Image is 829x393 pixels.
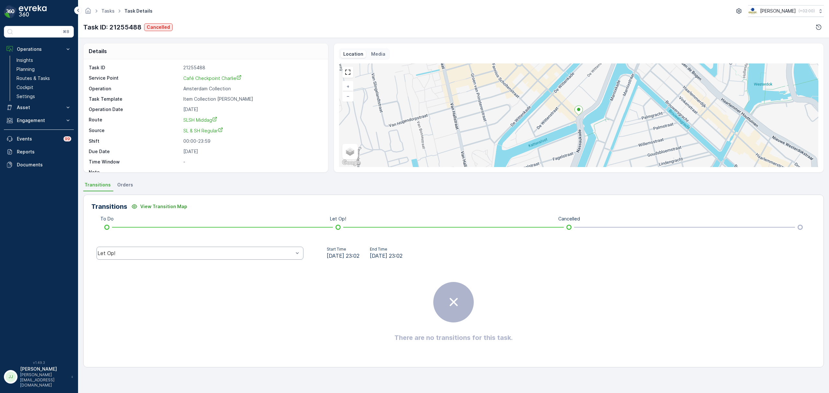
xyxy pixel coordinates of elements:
p: Documents [17,162,71,168]
a: Cockpit [14,83,74,92]
a: Café Checkpoint Charlie [183,75,321,82]
p: Media [371,51,385,57]
a: Settings [14,92,74,101]
p: Insights [17,57,33,63]
p: Task ID: 21255488 [83,22,142,32]
p: Cancelled [147,24,170,30]
p: View Transition Map [140,203,187,210]
p: Task Template [89,96,181,102]
a: Zoom Out [343,91,353,101]
p: [DATE] [183,106,321,113]
a: View Fullscreen [343,67,353,77]
button: JJ[PERSON_NAME][PERSON_NAME][EMAIL_ADDRESS][DOMAIN_NAME] [4,366,74,388]
p: Transitions [91,202,127,211]
span: Café Checkpoint Charlie [183,75,242,81]
p: 99 [65,136,70,141]
a: SLSH Middag [183,117,321,123]
a: Documents [4,158,74,171]
a: Open this area in Google Maps (opens a new window) [341,159,362,167]
p: Operations [17,46,61,52]
span: + [346,84,349,89]
p: Due Date [89,148,181,155]
p: Time Window [89,159,181,165]
span: [DATE] 23:02 [370,252,403,260]
p: 21255488 [183,64,321,71]
a: Routes & Tasks [14,74,74,83]
a: Layers [343,144,357,159]
p: Let Op! [330,216,346,222]
h2: There are no transitions for this task. [394,333,513,342]
button: [PERSON_NAME](+02:00) [748,5,824,17]
button: Operations [4,43,74,56]
p: Events [17,136,60,142]
button: Asset [4,101,74,114]
a: Planning [14,65,74,74]
p: Route [89,117,181,123]
button: View Transition Map [127,201,191,212]
p: Item Collection [PERSON_NAME] [183,96,321,102]
p: Cockpit [17,84,33,91]
p: [DATE] [183,148,321,155]
span: v 1.49.3 [4,361,74,365]
span: [DATE] 23:02 [327,252,359,260]
span: − [346,93,350,99]
p: Service Point [89,75,181,82]
a: Homepage [85,10,92,15]
p: Location [343,51,363,57]
p: Operation Date [89,106,181,113]
p: To Do [100,216,114,222]
div: Let Op! [97,250,293,256]
p: Operation [89,85,181,92]
p: Reports [17,149,71,155]
button: Cancelled [144,23,173,31]
span: Transitions [85,182,111,188]
span: SL & SH Regular [183,128,223,133]
a: Zoom In [343,82,353,91]
p: - [183,169,321,175]
p: Start Time [327,247,359,252]
p: [PERSON_NAME] [20,366,68,372]
p: End Time [370,247,403,252]
img: logo [4,5,17,18]
p: Note [89,169,181,175]
p: 00:00-23:59 [183,138,321,144]
p: Settings [17,93,35,100]
span: Orders [117,182,133,188]
p: [PERSON_NAME][EMAIL_ADDRESS][DOMAIN_NAME] [20,372,68,388]
p: Shift [89,138,181,144]
div: JJ [6,372,16,382]
span: Task Details [123,8,154,14]
span: SLSH Middag [183,117,217,123]
p: ( +02:00 ) [799,8,815,14]
a: Tasks [101,8,115,14]
a: Insights [14,56,74,65]
img: basis-logo_rgb2x.png [748,7,757,15]
p: - [183,159,321,165]
p: Planning [17,66,35,73]
img: Google [341,159,362,167]
a: Events99 [4,132,74,145]
p: Routes & Tasks [17,75,50,82]
p: Task ID [89,64,181,71]
img: logo_dark-DEwI_e13.png [19,5,47,18]
p: ⌘B [63,29,69,34]
p: Asset [17,104,61,111]
p: Engagement [17,117,61,124]
p: [PERSON_NAME] [760,8,796,14]
p: Cancelled [558,216,580,222]
a: SL & SH Regular [183,127,321,134]
p: Amsterdam Collection [183,85,321,92]
p: Details [89,47,107,55]
p: Source [89,127,181,134]
a: Reports [4,145,74,158]
button: Engagement [4,114,74,127]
